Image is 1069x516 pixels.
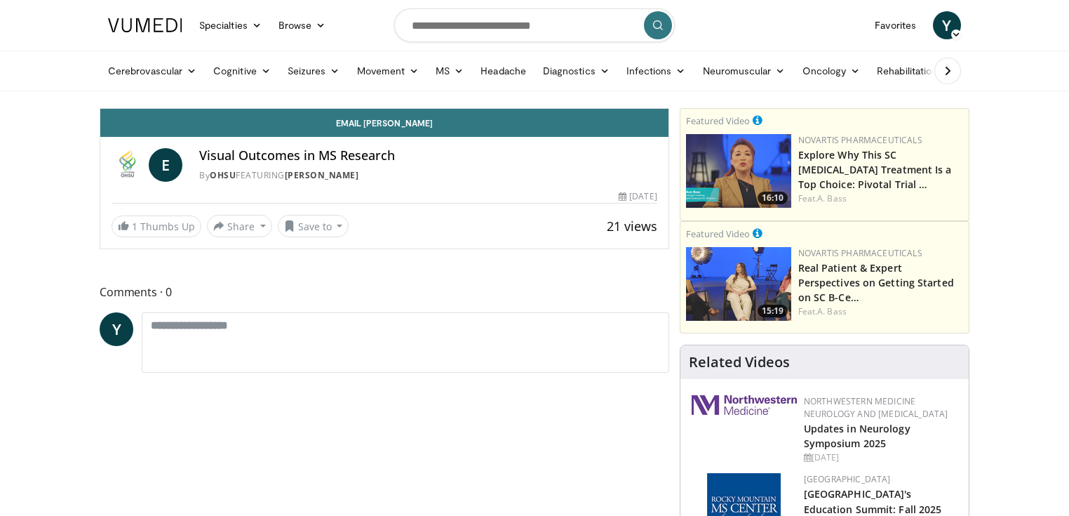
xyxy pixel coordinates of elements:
[798,261,954,304] a: Real Patient & Expert Perspectives on Getting Started on SC B-Ce…
[199,169,657,182] div: By FEATURING
[100,283,669,301] span: Comments 0
[804,451,957,464] div: [DATE]
[758,305,788,317] span: 15:19
[804,395,948,420] a: Northwestern Medicine Neurology and [MEDICAL_DATA]
[427,57,472,85] a: MS
[686,134,791,208] a: 16:10
[349,57,428,85] a: Movement
[686,227,750,240] small: Featured Video
[270,11,335,39] a: Browse
[686,247,791,321] img: 2bf30652-7ca6-4be0-8f92-973f220a5948.png.150x105_q85_crop-smart_upscale.png
[619,190,657,203] div: [DATE]
[686,247,791,321] a: 15:19
[207,215,272,237] button: Share
[798,305,963,318] div: Feat.
[278,215,349,237] button: Save to
[798,247,922,259] a: Novartis Pharmaceuticals
[817,192,847,204] a: A. Bass
[112,148,143,182] img: OHSU
[798,192,963,205] div: Feat.
[100,109,668,137] a: Email [PERSON_NAME]
[285,169,359,181] a: [PERSON_NAME]
[149,148,182,182] a: E
[794,57,869,85] a: Oncology
[804,422,910,450] a: Updates in Neurology Symposium 2025
[210,169,236,181] a: OHSU
[817,305,847,317] a: A. Bass
[394,8,675,42] input: Search topics, interventions
[191,11,270,39] a: Specialties
[100,57,205,85] a: Cerebrovascular
[692,395,797,415] img: 2a462fb6-9365-492a-ac79-3166a6f924d8.png.150x105_q85_autocrop_double_scale_upscale_version-0.2.jpg
[686,114,750,127] small: Featured Video
[798,148,952,191] a: Explore Why This SC [MEDICAL_DATA] Treatment Is a Top Choice: Pivotal Trial …
[866,11,925,39] a: Favorites
[804,487,942,515] a: [GEOGRAPHIC_DATA]'s Education Summit: Fall 2025
[205,57,279,85] a: Cognitive
[607,218,657,234] span: 21 views
[534,57,618,85] a: Diagnostics
[100,312,133,346] a: Y
[279,57,349,85] a: Seizures
[618,57,694,85] a: Infections
[933,11,961,39] a: Y
[132,220,137,233] span: 1
[758,192,788,204] span: 16:10
[689,354,790,371] h4: Related Videos
[694,57,794,85] a: Neuromuscular
[686,134,791,208] img: fac2b8e8-85fa-4965-ac55-c661781e9521.png.150x105_q85_crop-smart_upscale.png
[804,473,891,485] a: [GEOGRAPHIC_DATA]
[108,18,182,32] img: VuMedi Logo
[112,216,201,237] a: 1 Thumbs Up
[199,148,657,164] h4: Visual Outcomes in MS Research
[798,134,922,146] a: Novartis Pharmaceuticals
[472,57,534,85] a: Headache
[868,57,946,85] a: Rehabilitation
